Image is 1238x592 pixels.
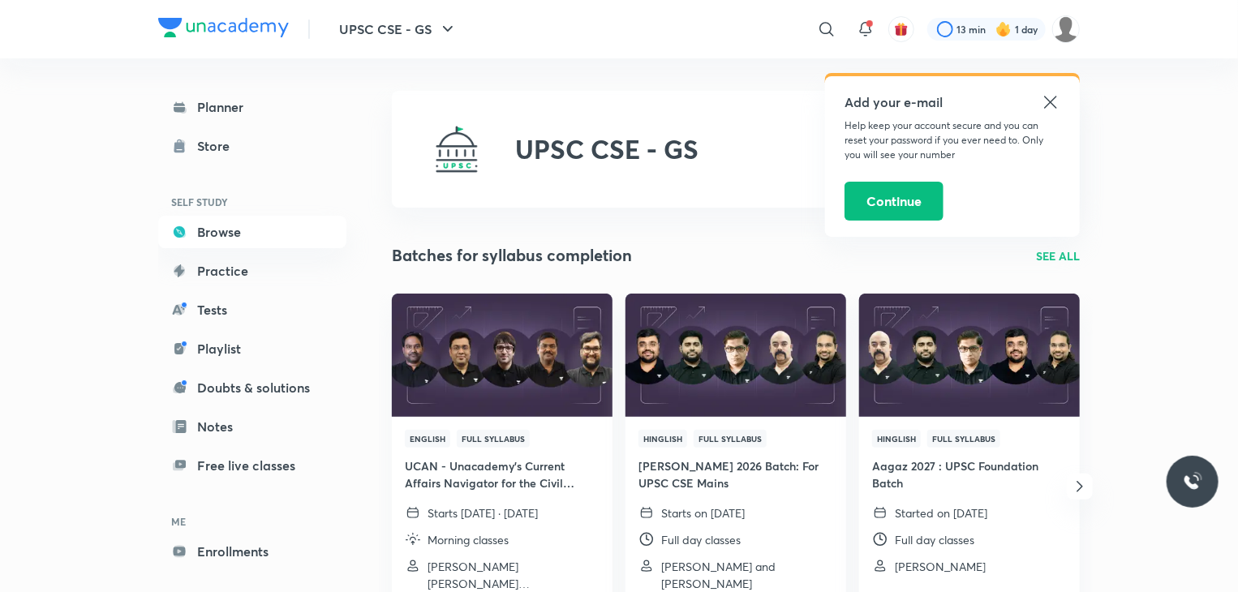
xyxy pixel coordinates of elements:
span: Hinglish [638,430,687,448]
span: Full Syllabus [694,430,767,448]
a: Tests [158,294,346,326]
a: ThumbnailHinglishFull SyllabusAagaz 2027 : UPSC Foundation BatchStarted on [DATE]Full day classes... [859,294,1080,588]
h2: Batches for syllabus completion [392,243,632,268]
img: streak [995,21,1012,37]
button: avatar [888,16,914,42]
a: Store [158,130,346,162]
a: Company Logo [158,18,289,41]
p: Starts on [DATE] [661,504,745,521]
a: Free live classes [158,449,346,482]
span: Full Syllabus [457,430,530,448]
img: Company Logo [158,18,289,37]
h4: Aagaz 2027 : UPSC Foundation Batch [872,457,1067,491]
a: Playlist [158,332,346,365]
a: Planner [158,91,346,123]
a: Notes [158,410,346,443]
p: Started on [DATE] [895,504,987,521]
h2: UPSC CSE - GS [515,134,699,165]
a: Enrollments [158,535,346,568]
p: Starts [DATE] · [DATE] [428,504,538,521]
div: Store [197,136,239,156]
img: UPSC CSE - GS [431,123,483,175]
span: Hinglish [872,430,921,448]
p: Help keep your account secure and you can reset your password if you ever need to. Only you will ... [845,118,1060,162]
img: Thumbnail [857,292,1081,418]
span: Full Syllabus [927,430,1000,448]
img: shubham [1052,15,1080,43]
p: Sarmad Mehraj, Aastha Pilania, Chethan N and 4 more [428,558,600,592]
a: SEE ALL [1036,247,1080,264]
img: Thumbnail [389,292,614,418]
h4: UCAN - Unacademy's Current Affairs Navigator for the Civil Services Examination [405,457,600,491]
p: Sudarshan Gurjar and Dr Sidharth Arora [661,558,833,592]
img: Thumbnail [623,292,848,418]
p: Morning classes [428,531,509,548]
h6: SELF STUDY [158,188,346,216]
a: Practice [158,255,346,287]
h5: Add your e-mail [845,92,1060,112]
p: Full day classes [895,531,974,548]
h4: [PERSON_NAME] 2026 Batch: For UPSC CSE Mains [638,457,833,491]
img: avatar [894,22,909,36]
img: ttu [1183,472,1202,491]
a: Browse [158,216,346,248]
p: Pratik Nayak [895,558,986,575]
p: Full day classes [661,531,741,548]
h6: ME [158,508,346,535]
button: UPSC CSE - GS [329,13,467,45]
a: Doubts & solutions [158,371,346,404]
button: Continue [845,182,944,221]
span: English [405,430,450,448]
